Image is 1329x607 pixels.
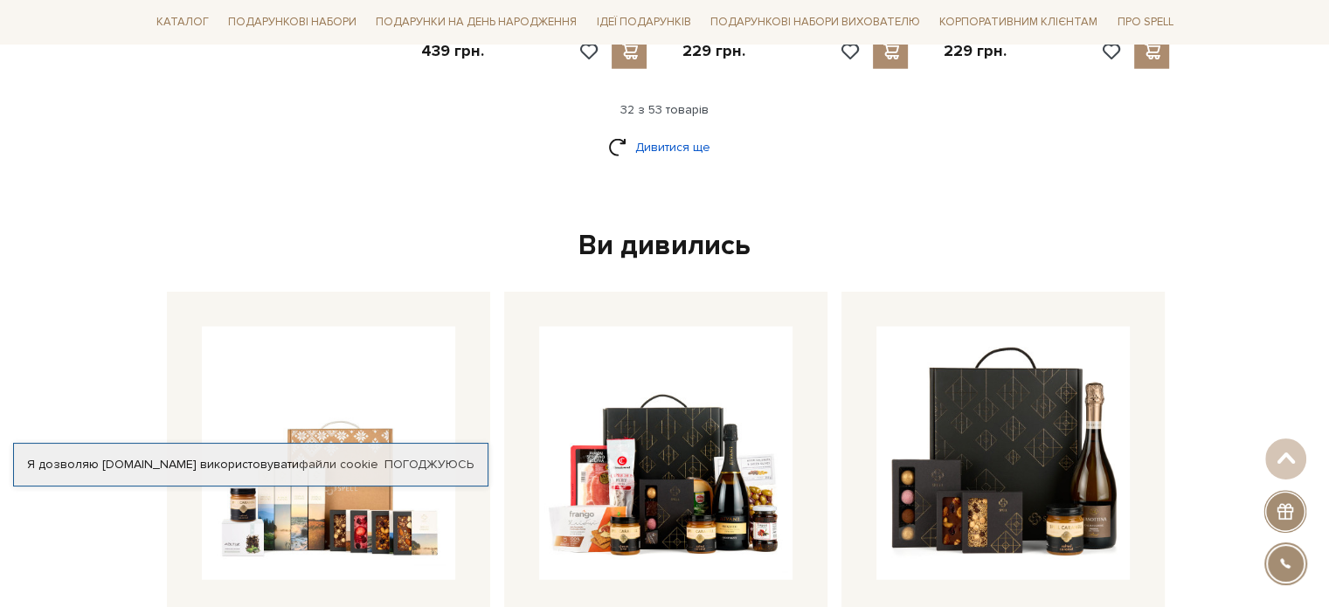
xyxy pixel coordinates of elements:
a: Подарункові набори вихователю [703,7,927,37]
a: Дивитися ще [608,132,722,162]
a: Корпоративним клієнтам [932,7,1104,37]
a: Погоджуюсь [384,457,474,472]
div: Ви дивились [160,228,1170,265]
a: Подарунки на День народження [369,9,584,36]
div: 32 з 53 товарів [142,102,1187,118]
div: Я дозволяю [DOMAIN_NAME] використовувати [14,457,488,472]
a: Каталог [149,9,216,36]
a: Ідеї подарунків [589,9,697,36]
p: 229 грн. [682,41,744,61]
p: 229 грн. [943,41,1006,61]
a: файли cookie [299,457,378,472]
a: Про Spell [1110,9,1180,36]
a: Подарункові набори [221,9,363,36]
p: 439 грн. [421,41,484,61]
